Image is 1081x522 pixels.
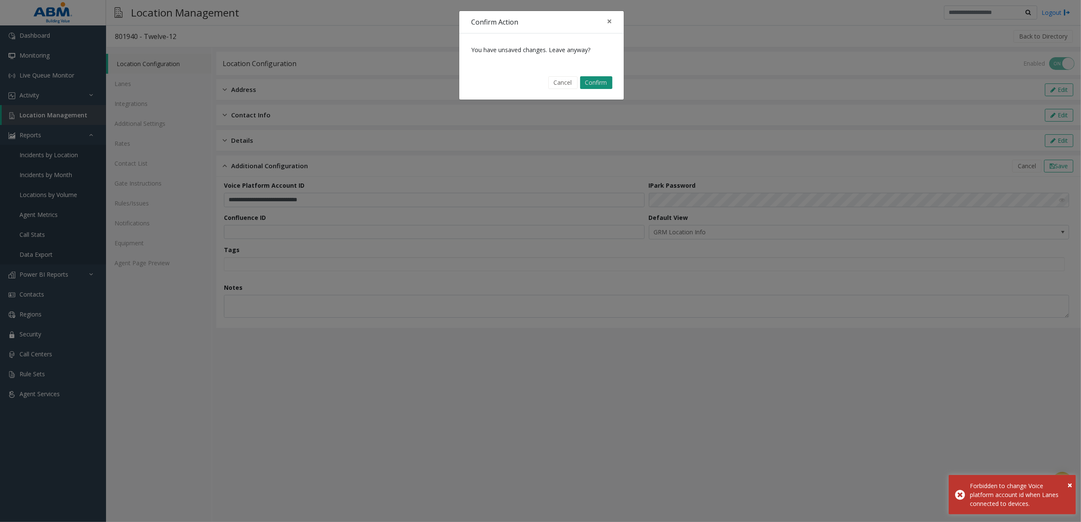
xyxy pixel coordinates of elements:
button: Close [601,11,618,32]
span: × [607,15,612,27]
button: Close [1067,479,1072,491]
button: Confirm [580,76,612,89]
h4: Confirm Action [471,17,518,27]
span: × [1067,479,1072,491]
div: You have unsaved changes. Leave anyway? [459,33,624,66]
div: Forbidden to change Voice platform account id when Lanes connected to devices. [970,481,1070,508]
button: Cancel [548,76,578,89]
